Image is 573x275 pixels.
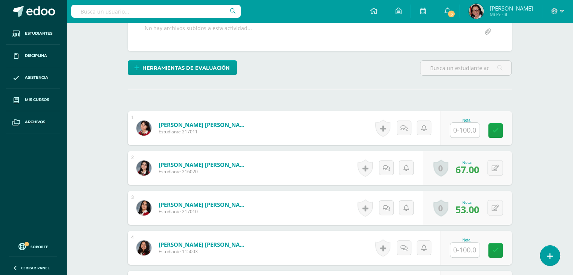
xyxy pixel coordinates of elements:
[450,118,483,122] div: Nota
[420,61,511,75] input: Busca un estudiante aquí...
[450,123,480,137] input: 0-100.0
[9,241,57,251] a: Soporte
[25,31,52,37] span: Estudiantes
[142,61,230,75] span: Herramientas de evaluación
[447,10,455,18] span: 3
[159,128,249,135] span: Estudiante 217011
[159,121,249,128] a: [PERSON_NAME] [PERSON_NAME]
[136,121,151,136] img: b7f9f780e16329846939d9a2e050a4cd.png
[145,24,252,39] div: No hay archivos subidos a esta actividad...
[31,244,48,249] span: Soporte
[136,240,151,255] img: 7ec21df3871dfd42e36e61983a0b8d1c.png
[6,23,60,45] a: Estudiantes
[455,203,479,216] span: 53.00
[128,60,237,75] a: Herramientas de evaluación
[159,248,249,255] span: Estudiante 115003
[159,208,249,215] span: Estudiante 217010
[455,163,479,176] span: 67.00
[159,168,249,175] span: Estudiante 216020
[159,201,249,208] a: [PERSON_NAME] [PERSON_NAME]
[6,111,60,133] a: Archivos
[25,53,47,59] span: Disciplina
[450,243,480,257] input: 0-100.0
[136,200,151,215] img: 00504be4c6691c1abe7e24342fabd4ae.png
[450,238,483,242] div: Nota
[489,5,533,12] span: [PERSON_NAME]
[433,199,448,217] a: 0
[136,160,151,176] img: b72d20cd8319af82d3c0dd173b30e053.png
[455,200,479,205] div: Nota:
[71,5,241,18] input: Busca un usuario...
[469,4,484,19] img: 073ab9fb05eb5e4f9239493c9ec9f7a2.png
[159,241,249,248] a: [PERSON_NAME] [PERSON_NAME]
[25,119,45,125] span: Archivos
[6,89,60,111] a: Mis cursos
[433,159,448,177] a: 0
[25,75,48,81] span: Asistencia
[6,45,60,67] a: Disciplina
[6,67,60,89] a: Asistencia
[25,97,49,103] span: Mis cursos
[21,265,50,270] span: Cerrar panel
[455,160,479,165] div: Nota:
[489,11,533,18] span: Mi Perfil
[159,161,249,168] a: [PERSON_NAME] [PERSON_NAME]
